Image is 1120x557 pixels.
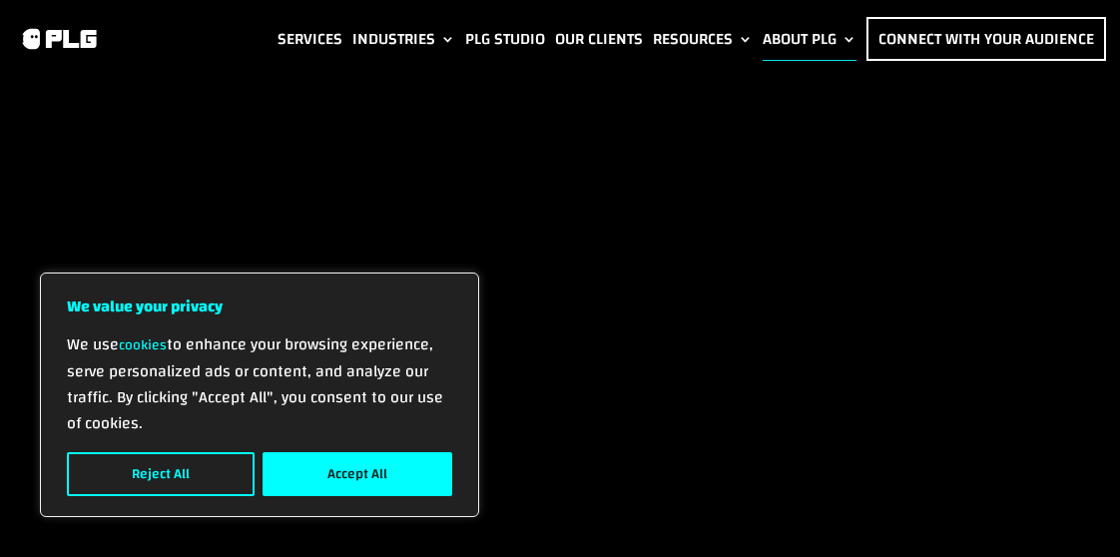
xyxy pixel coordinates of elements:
[40,273,479,517] div: We value your privacy
[67,293,452,319] p: We value your privacy
[278,17,342,61] a: Services
[67,452,255,496] button: Reject All
[119,332,167,358] a: cookies
[352,17,455,61] a: Industries
[67,331,452,436] p: We use to enhance your browsing experience, serve personalized ads or content, and analyze our tr...
[555,17,643,61] a: Our Clients
[653,17,753,61] a: Resources
[465,17,545,61] a: PLG Studio
[866,17,1106,61] a: Connect with Your Audience
[263,452,452,496] button: Accept All
[763,17,856,61] a: About PLG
